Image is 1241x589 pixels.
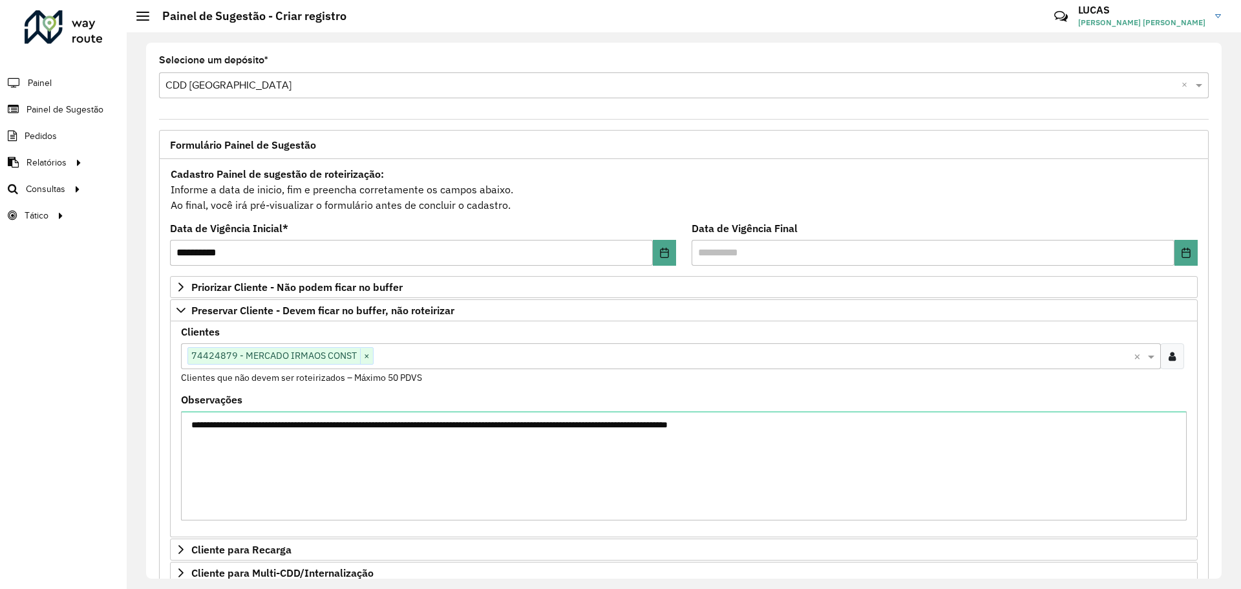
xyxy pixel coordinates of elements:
[170,276,1198,298] a: Priorizar Cliente - Não podem ficar no buffer
[653,240,676,266] button: Choose Date
[27,103,103,116] span: Painel de Sugestão
[181,324,220,339] label: Clientes
[149,9,346,23] h2: Painel de Sugestão - Criar registro
[170,140,316,150] span: Formulário Painel de Sugestão
[1134,348,1145,364] span: Clear all
[692,220,798,236] label: Data de Vigência Final
[159,52,268,68] label: Selecione um depósito
[1078,4,1205,16] h3: LUCAS
[26,182,65,196] span: Consultas
[191,282,403,292] span: Priorizar Cliente - Não podem ficar no buffer
[191,305,454,316] span: Preservar Cliente - Devem ficar no buffer, não roteirizar
[170,220,288,236] label: Data de Vigência Inicial
[170,321,1198,537] div: Preservar Cliente - Devem ficar no buffer, não roteirizar
[188,348,360,363] span: 74424879 - MERCADO IRMAOS CONST
[1182,78,1193,93] span: Clear all
[25,129,57,143] span: Pedidos
[191,544,292,555] span: Cliente para Recarga
[1047,3,1075,30] a: Contato Rápido
[170,299,1198,321] a: Preservar Cliente - Devem ficar no buffer, não roteirizar
[1174,240,1198,266] button: Choose Date
[181,392,242,407] label: Observações
[25,209,48,222] span: Tático
[1078,17,1205,28] span: [PERSON_NAME] [PERSON_NAME]
[170,166,1198,213] div: Informe a data de inicio, fim e preencha corretamente os campos abaixo. Ao final, você irá pré-vi...
[191,568,374,578] span: Cliente para Multi-CDD/Internalização
[170,539,1198,561] a: Cliente para Recarga
[27,156,67,169] span: Relatórios
[181,372,422,383] small: Clientes que não devem ser roteirizados – Máximo 50 PDVS
[28,76,52,90] span: Painel
[170,562,1198,584] a: Cliente para Multi-CDD/Internalização
[171,167,384,180] strong: Cadastro Painel de sugestão de roteirização:
[360,348,373,364] span: ×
